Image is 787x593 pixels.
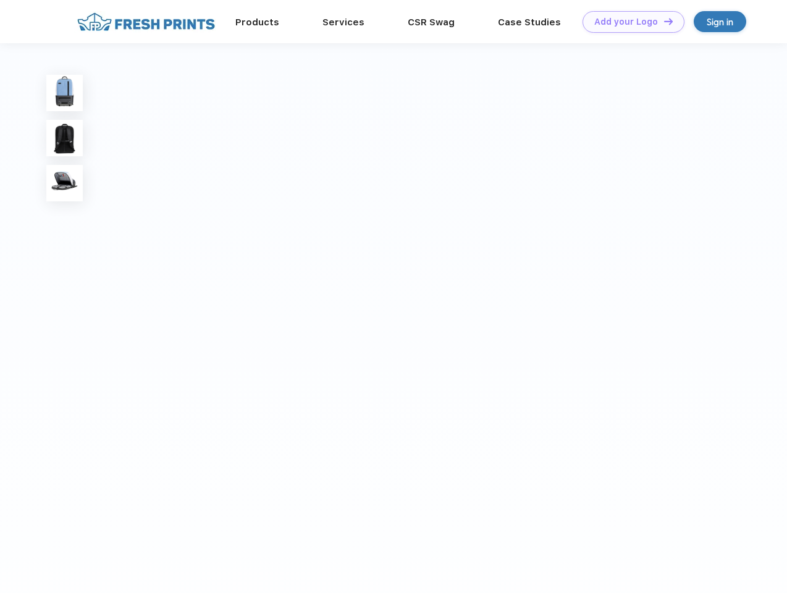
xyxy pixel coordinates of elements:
[46,120,83,156] img: func=resize&h=100
[694,11,746,32] a: Sign in
[74,11,219,33] img: fo%20logo%202.webp
[707,15,733,29] div: Sign in
[594,17,658,27] div: Add your Logo
[235,17,279,28] a: Products
[664,18,673,25] img: DT
[46,75,83,111] img: func=resize&h=100
[46,165,83,201] img: func=resize&h=100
